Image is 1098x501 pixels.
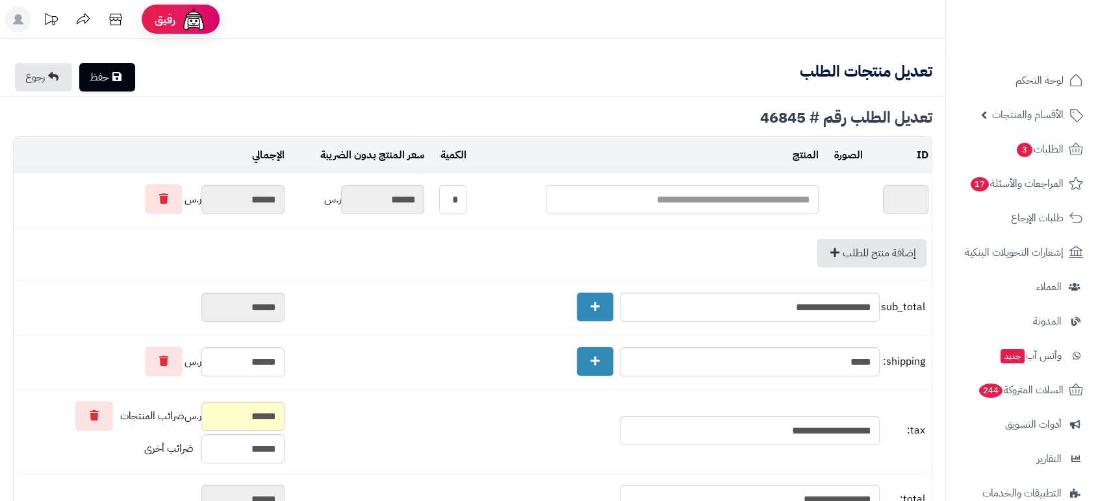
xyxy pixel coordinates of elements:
[34,6,67,36] a: تحديثات المنصة
[817,239,926,267] a: إضافة منتج للطلب
[954,340,1090,371] a: وآتس آبجديد
[992,106,1064,124] span: الأقسام والمنتجات
[15,63,72,92] a: رجوع
[999,347,1062,365] span: وآتس آب
[822,138,866,173] td: الصورة
[954,271,1090,302] a: العملاء
[1015,140,1064,158] span: الطلبات
[1033,312,1062,330] span: المدونة
[1001,349,1025,363] span: جديد
[954,443,1090,474] a: التقارير
[17,401,285,431] div: ر.س
[800,60,932,83] b: تعديل منتجات الطلب
[470,138,822,173] td: المنتج
[120,409,185,424] span: ضرائب المنتجات
[288,138,427,173] td: سعر المنتج بدون الضريبة
[1036,278,1062,296] span: العملاء
[978,381,1064,399] span: السلات المتروكة
[1010,30,1086,57] img: logo-2.png
[155,12,175,27] span: رفيق
[79,63,135,92] a: حفظ
[866,138,932,173] td: ID
[965,243,1064,262] span: إشعارات التحويلات البنكية
[1017,143,1033,158] span: 3
[954,134,1090,165] a: الطلبات3
[144,441,194,456] span: ضرائب أخرى
[954,306,1090,337] a: المدونة
[954,374,1090,406] a: السلات المتروكة244
[1011,209,1064,227] span: طلبات الإرجاع
[291,185,424,214] div: ر.س
[954,65,1090,96] a: لوحة التحكم
[979,384,1003,398] span: 244
[14,138,288,173] td: الإجمالي
[17,184,285,214] div: ر.س
[1037,450,1062,468] span: التقارير
[969,175,1064,193] span: المراجعات والأسئلة
[954,168,1090,199] a: المراجعات والأسئلة17
[954,409,1090,440] a: أدوات التسويق
[954,237,1090,268] a: إشعارات التحويلات البنكية
[883,300,925,315] span: sub_total:
[954,202,1090,234] a: طلبات الإرجاع
[181,6,207,32] img: ai-face.png
[971,177,989,192] span: 17
[17,347,285,376] div: ر.س
[428,138,470,173] td: الكمية
[883,354,925,369] span: shipping:
[1005,415,1062,434] span: أدوات التسويق
[1015,71,1064,90] span: لوحة التحكم
[13,110,932,125] div: تعديل الطلب رقم # 46845
[883,423,925,438] span: tax:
